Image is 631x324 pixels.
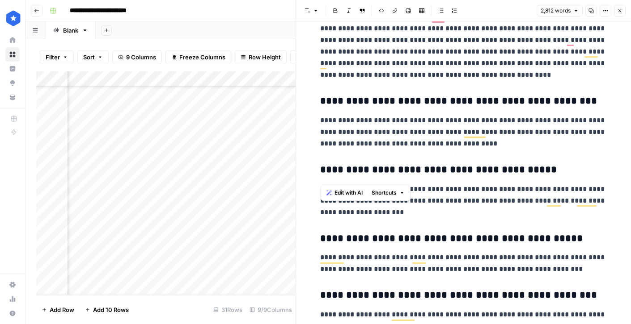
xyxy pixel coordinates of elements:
a: Opportunities [5,76,20,90]
button: Row Height [235,50,287,64]
span: Row Height [249,53,281,62]
a: Home [5,33,20,47]
button: Workspace: ConsumerAffairs [5,7,20,29]
button: Add Row [36,303,80,317]
span: 9 Columns [126,53,156,62]
button: Add 10 Rows [80,303,134,317]
span: Freeze Columns [179,53,225,62]
span: Add 10 Rows [93,305,129,314]
span: Filter [46,53,60,62]
a: Browse [5,47,20,62]
span: 2,812 words [541,7,571,15]
button: Help + Support [5,306,20,320]
button: Freeze Columns [165,50,231,64]
span: Edit with AI [335,189,363,197]
span: Sort [83,53,95,62]
span: Shortcuts [372,189,397,197]
img: ConsumerAffairs Logo [5,10,21,26]
a: Blank [46,21,96,39]
button: Filter [40,50,74,64]
a: Your Data [5,90,20,104]
button: 2,812 words [537,5,583,17]
a: Usage [5,292,20,306]
button: 9 Columns [112,50,162,64]
a: Insights [5,62,20,76]
div: 31 Rows [210,303,246,317]
a: Settings [5,278,20,292]
button: Shortcuts [368,187,408,199]
button: Sort [77,50,109,64]
span: Add Row [50,305,74,314]
div: Blank [63,26,78,35]
button: Edit with AI [323,187,366,199]
div: 9/9 Columns [246,303,296,317]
